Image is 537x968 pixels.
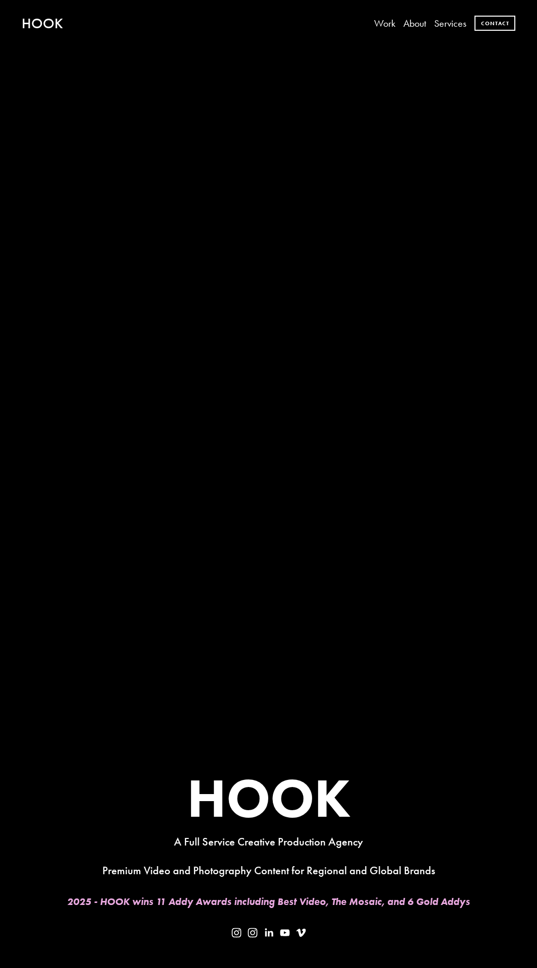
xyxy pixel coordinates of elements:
[22,836,516,848] h4: A Full Service Creative Production Agency
[231,928,242,938] a: Instagram
[280,928,290,938] a: YouTube
[22,865,516,877] h4: Premium Video and Photography Content for Regional and Global Brands
[264,928,274,938] a: LinkedIn
[374,14,395,34] a: Work
[474,16,516,31] a: Contact
[296,928,306,938] a: Vimeo
[22,15,63,32] a: HOOK
[67,895,470,907] em: 2025 - HOOK wins 11 Addy Awards including Best Video, The Mosaic, and 6 Gold Addys
[187,764,350,831] strong: HOOK
[248,928,258,938] a: Instagram
[403,14,426,34] a: About
[434,14,466,34] a: Services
